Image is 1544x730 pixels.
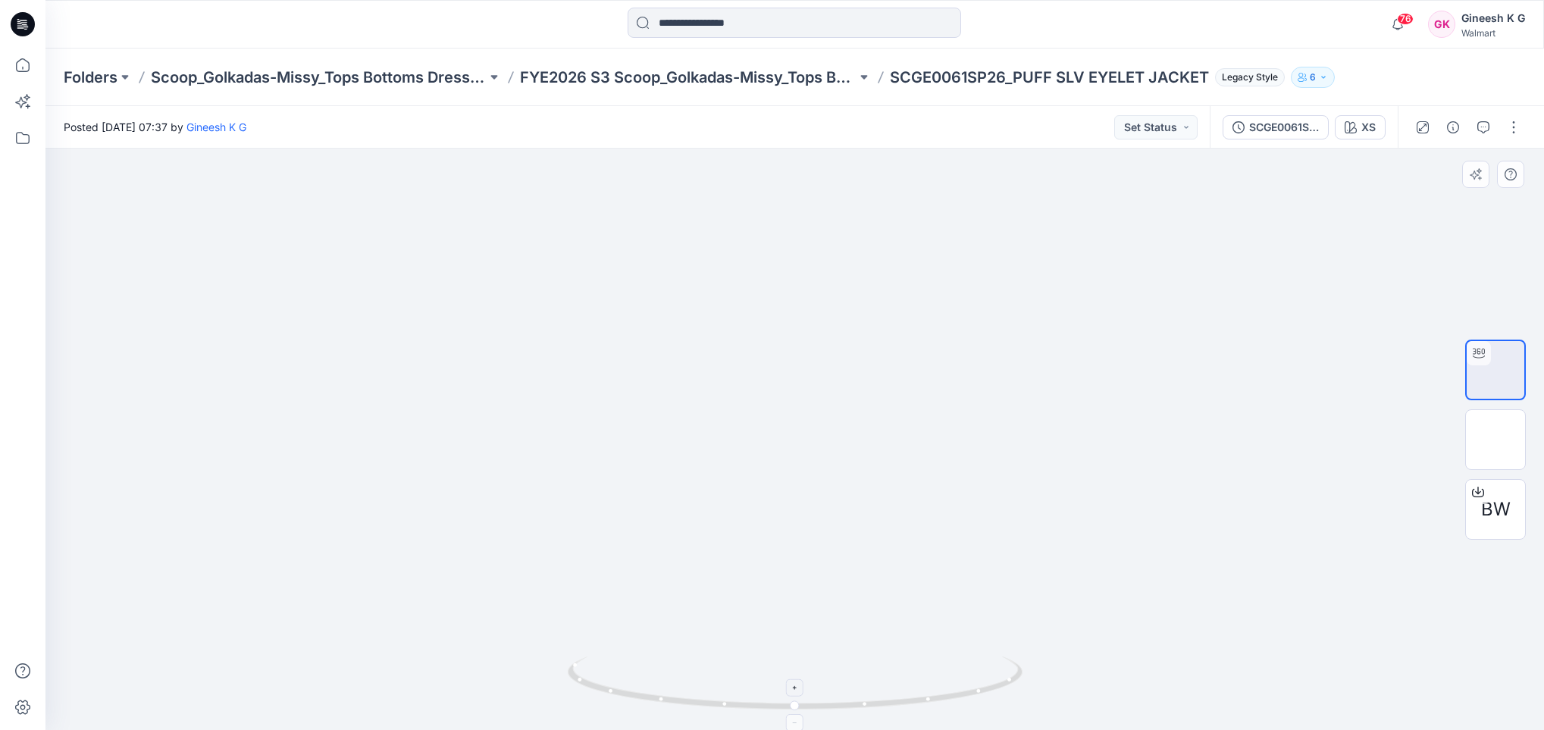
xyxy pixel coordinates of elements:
[890,67,1209,88] p: SCGE0061SP26_PUFF SLV EYELET JACKET
[1461,9,1525,27] div: Gineesh K G
[1223,115,1329,139] button: SCGE0061SP26_PUFF SLV EYELET JACKET
[1481,496,1511,523] span: BW
[151,67,487,88] a: Scoop_Golkadas-Missy_Tops Bottoms Dresses
[64,67,117,88] a: Folders
[64,119,246,135] span: Posted [DATE] 07:37 by
[1215,68,1285,86] span: Legacy Style
[1441,115,1465,139] button: Details
[1461,27,1525,39] div: Walmart
[1291,67,1335,88] button: 6
[186,121,246,133] a: Gineesh K G
[1209,67,1285,88] button: Legacy Style
[1428,11,1455,38] div: GK
[1249,119,1319,136] div: SCGE0061SP26_PUFF SLV EYELET JACKET
[1397,13,1414,25] span: 76
[520,67,856,88] a: FYE2026 S3 Scoop_Golkadas-Missy_Tops Bottoms Dresses Board
[1361,119,1376,136] div: XS
[1310,69,1316,86] p: 6
[1335,115,1386,139] button: XS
